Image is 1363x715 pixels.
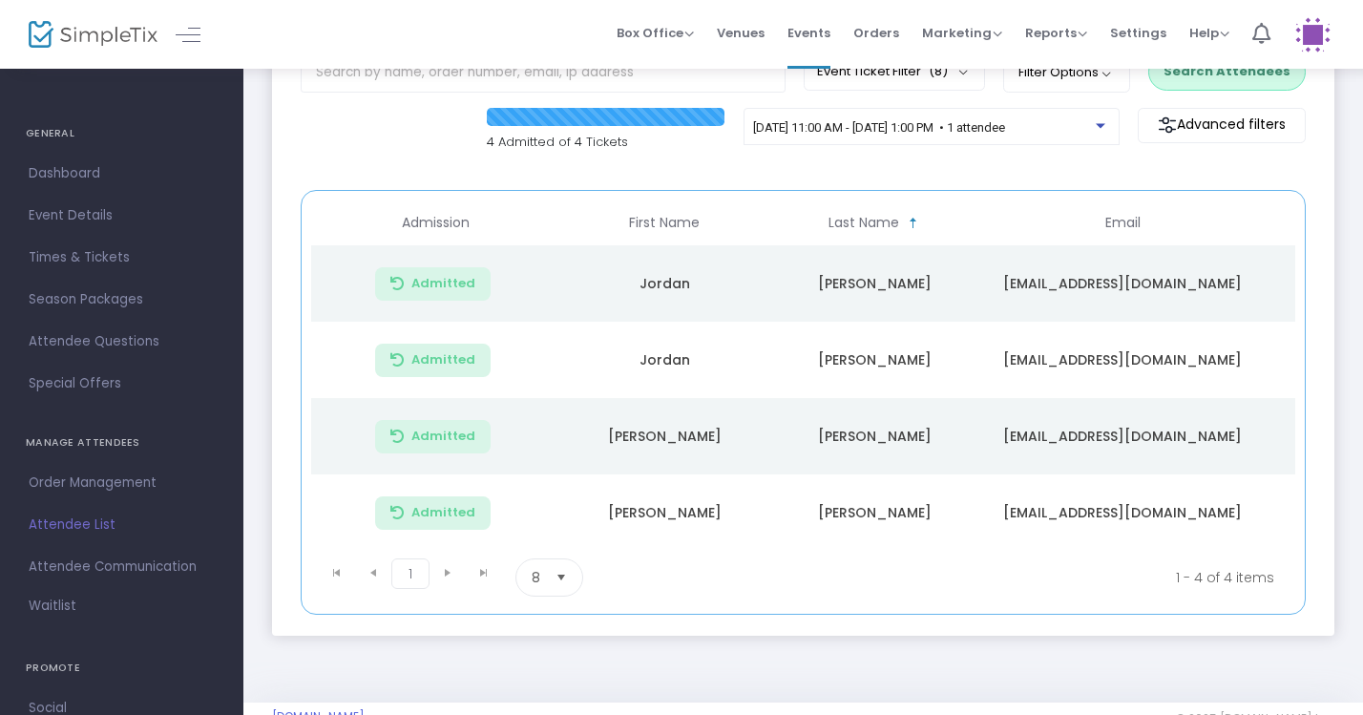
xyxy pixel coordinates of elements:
[375,420,491,453] button: Admitted
[853,9,899,57] span: Orders
[769,322,979,398] td: [PERSON_NAME]
[375,267,491,301] button: Admitted
[804,53,985,90] button: Event Ticket Filter(8)
[787,9,830,57] span: Events
[411,505,475,520] span: Admitted
[559,322,769,398] td: Jordan
[375,344,491,377] button: Admitted
[559,474,769,551] td: [PERSON_NAME]
[301,53,786,93] input: Search by name, order number, email, ip address
[906,216,921,231] span: Sortable
[979,245,1266,322] td: [EMAIL_ADDRESS][DOMAIN_NAME]
[772,558,1274,597] kendo-pager-info: 1 - 4 of 4 items
[1148,53,1306,90] button: Search Attendees
[391,558,430,589] span: Page 1
[1158,116,1177,135] img: filter
[979,474,1266,551] td: [EMAIL_ADDRESS][DOMAIN_NAME]
[29,161,215,186] span: Dashboard
[629,215,700,231] span: First Name
[375,496,491,530] button: Admitted
[1138,108,1306,143] m-button: Advanced filters
[29,597,76,616] span: Waitlist
[29,371,215,396] span: Special Offers
[548,559,575,596] button: Select
[1025,24,1087,42] span: Reports
[753,120,1005,135] span: [DATE] 11:00 AM - [DATE] 1:00 PM • 1 attendee
[311,200,1295,551] div: Data table
[769,245,979,322] td: [PERSON_NAME]
[929,64,948,79] span: (8)
[29,287,215,312] span: Season Packages
[979,322,1266,398] td: [EMAIL_ADDRESS][DOMAIN_NAME]
[411,352,475,368] span: Admitted
[1110,9,1166,57] span: Settings
[29,329,215,354] span: Attendee Questions
[1003,53,1130,92] button: Filter Options
[717,9,765,57] span: Venues
[769,398,979,474] td: [PERSON_NAME]
[29,513,215,537] span: Attendee List
[828,215,899,231] span: Last Name
[922,24,1002,42] span: Marketing
[559,398,769,474] td: [PERSON_NAME]
[29,471,215,495] span: Order Management
[487,133,724,152] p: 4 Admitted of 4 Tickets
[769,474,979,551] td: [PERSON_NAME]
[559,245,769,322] td: Jordan
[532,568,540,587] span: 8
[29,555,215,579] span: Attendee Communication
[26,115,218,153] h4: GENERAL
[26,649,218,687] h4: PROMOTE
[1105,215,1141,231] span: Email
[617,24,694,42] span: Box Office
[26,424,218,462] h4: MANAGE ATTENDEES
[29,245,215,270] span: Times & Tickets
[402,215,470,231] span: Admission
[979,398,1266,474] td: [EMAIL_ADDRESS][DOMAIN_NAME]
[29,203,215,228] span: Event Details
[1189,24,1229,42] span: Help
[411,276,475,291] span: Admitted
[411,429,475,444] span: Admitted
